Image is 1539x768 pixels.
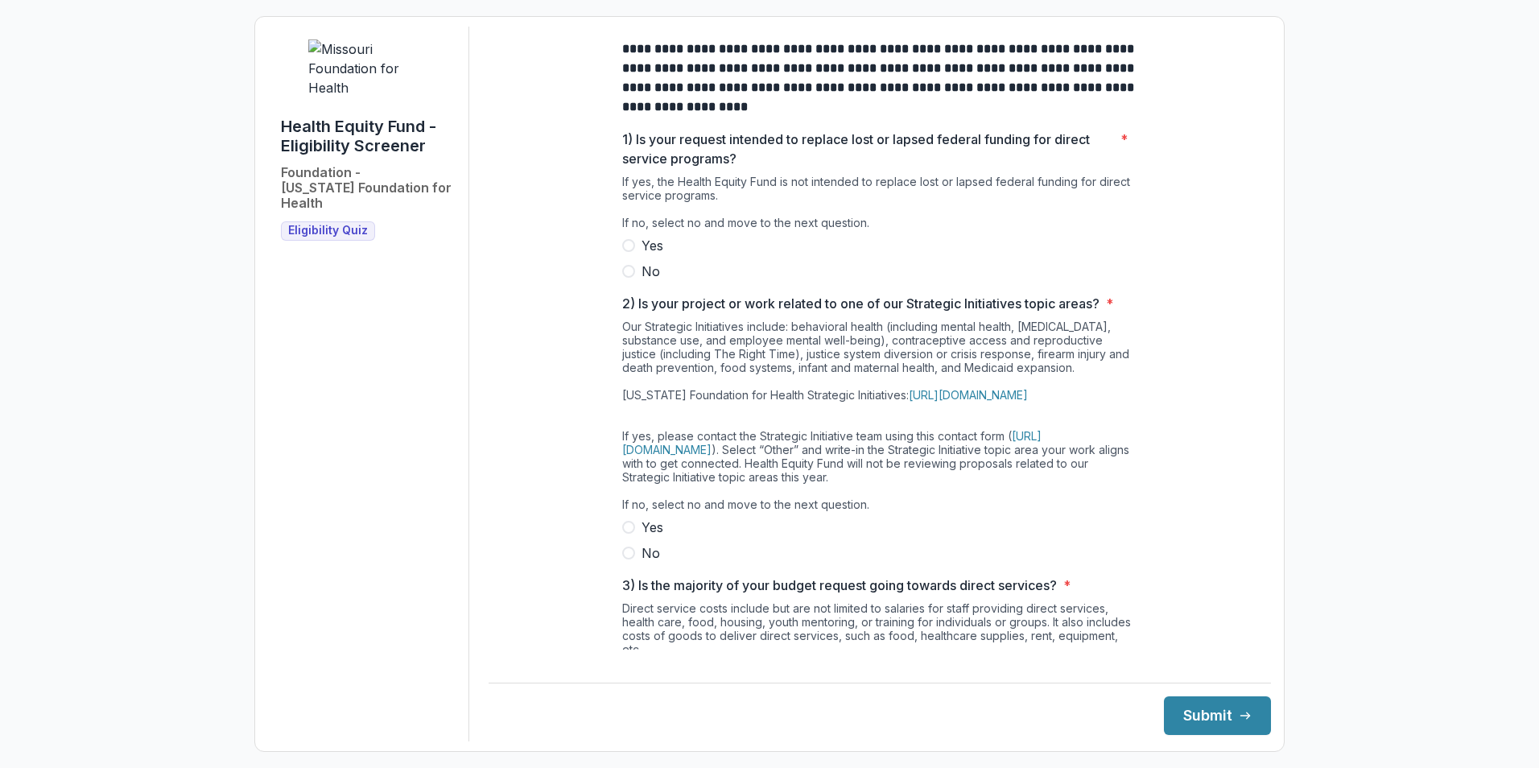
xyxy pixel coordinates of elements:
[308,39,429,97] img: Missouri Foundation for Health
[622,294,1100,313] p: 2) Is your project or work related to one of our Strategic Initiatives topic areas?
[288,224,368,237] span: Eligibility Quiz
[909,388,1028,402] a: [URL][DOMAIN_NAME]
[642,262,660,281] span: No
[642,518,663,537] span: Yes
[642,236,663,255] span: Yes
[622,601,1137,745] div: Direct service costs include but are not limited to salaries for staff providing direct services,...
[622,429,1042,456] a: [URL][DOMAIN_NAME]
[281,117,456,155] h1: Health Equity Fund - Eligibility Screener
[622,320,1137,518] div: Our Strategic Initiatives include: behavioral health (including mental health, [MEDICAL_DATA], su...
[622,175,1137,236] div: If yes, the Health Equity Fund is not intended to replace lost or lapsed federal funding for dire...
[622,576,1057,595] p: 3) Is the majority of your budget request going towards direct services?
[281,165,456,212] h2: Foundation - [US_STATE] Foundation for Health
[642,543,660,563] span: No
[1164,696,1271,735] button: Submit
[622,130,1114,168] p: 1) Is your request intended to replace lost or lapsed federal funding for direct service programs?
